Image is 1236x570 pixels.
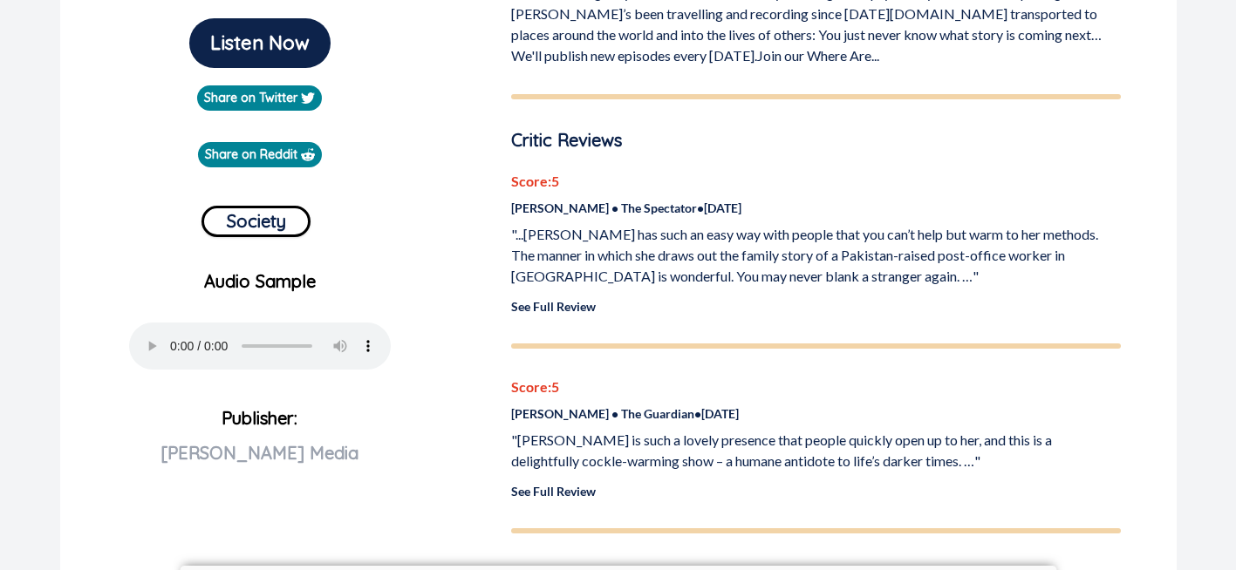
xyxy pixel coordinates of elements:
[511,224,1121,287] p: "...[PERSON_NAME] has such an easy way with people that you can’t help but warm to her methods. T...
[74,401,447,526] p: Publisher:
[198,142,322,167] a: Share on Reddit
[74,268,447,295] p: Audio Sample
[511,127,1121,153] p: Critic Reviews
[197,85,322,111] a: Share on Twitter
[511,377,1121,397] p: Score: 5
[511,404,1121,423] p: [PERSON_NAME] • The Guardian • [DATE]
[511,299,596,314] a: See Full Review
[511,199,1121,217] p: [PERSON_NAME] • The Spectator • [DATE]
[160,442,359,464] span: [PERSON_NAME] Media
[189,18,331,68] button: Listen Now
[511,171,1121,192] p: Score: 5
[129,322,391,370] audio: Your browser does not support the audio element
[511,484,596,499] a: See Full Review
[511,430,1121,472] p: "[PERSON_NAME] is such a lovely presence that people quickly open up to her, and this is a deligh...
[201,206,311,237] button: Society
[201,199,311,237] a: Society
